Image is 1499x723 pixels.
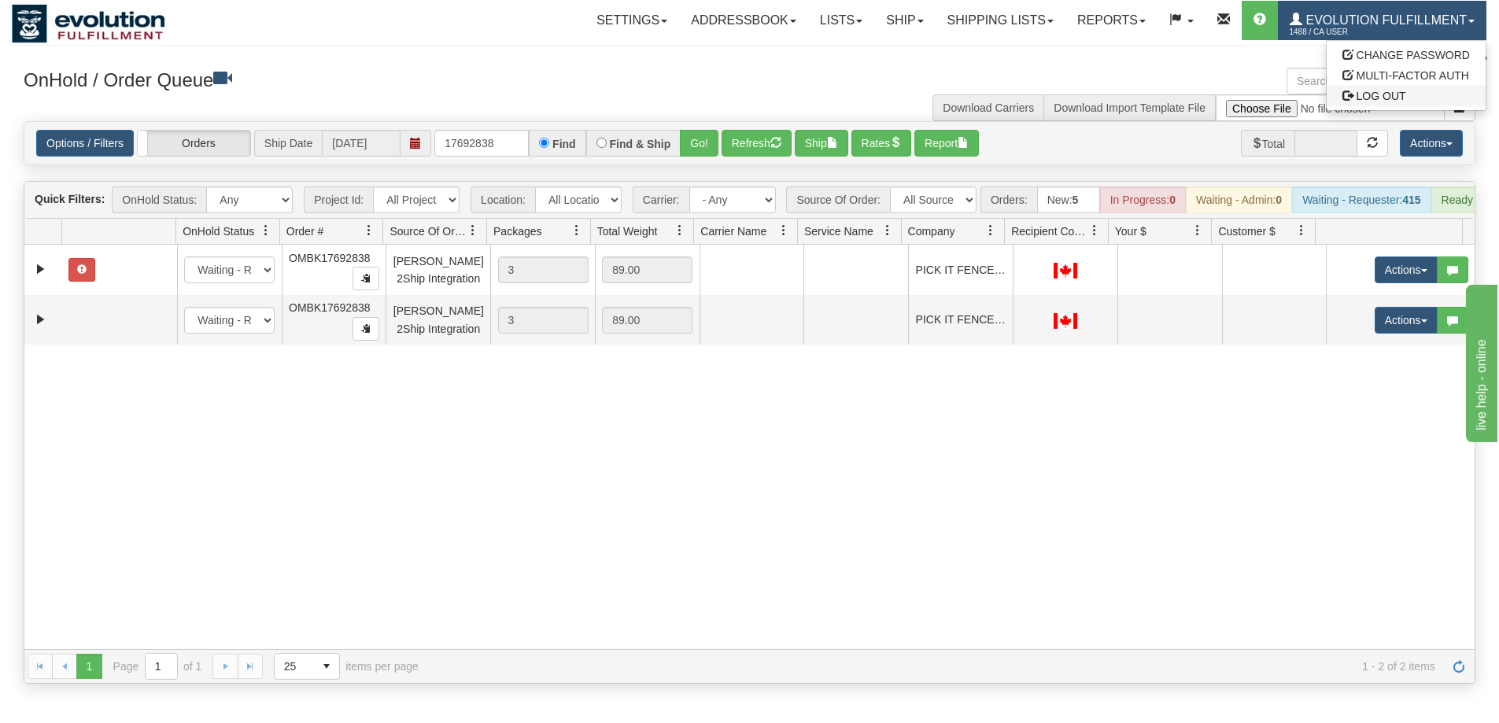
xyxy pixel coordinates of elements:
[1302,13,1467,27] span: Evolution Fulfillment
[1327,45,1486,65] a: CHANGE PASSWORD
[874,1,935,40] a: Ship
[795,130,848,157] button: Ship
[1292,186,1431,213] div: Waiting - Requester:
[24,182,1475,219] div: grid toolbar
[679,1,808,40] a: Addressbook
[441,660,1435,673] span: 1 - 2 of 2 items
[112,186,206,213] span: OnHold Status:
[610,138,671,149] label: Find & Ship
[286,223,323,239] span: Order #
[289,252,371,264] span: OMBK17692838
[36,130,134,157] a: Options / Filters
[1276,194,1282,206] strong: 0
[1375,256,1438,283] button: Actions
[914,130,979,157] button: Report
[1288,217,1315,244] a: Customer $ filter column settings
[138,131,250,156] label: Orders
[304,186,373,213] span: Project Id:
[353,317,379,341] button: Copy to clipboard
[76,654,102,679] span: Page 1
[770,217,797,244] a: Carrier Name filter column settings
[936,1,1065,40] a: Shipping lists
[1169,194,1176,206] strong: 0
[585,1,679,40] a: Settings
[851,130,912,157] button: Rates
[1446,654,1471,679] a: Refresh
[498,256,589,283] div: 3
[1327,65,1486,86] a: MULTI-FACTOR AUTH
[1037,186,1100,213] div: New:
[1011,223,1088,239] span: Recipient Country
[254,130,322,157] span: Ship Date
[12,9,146,28] div: live help - online
[1357,49,1470,61] span: CHANGE PASSWORD
[274,653,340,680] span: Page sizes drop down
[460,217,486,244] a: Source Of Order filter column settings
[804,223,873,239] span: Service Name
[1081,217,1108,244] a: Recipient Country filter column settings
[602,307,692,334] div: 89.00
[356,217,382,244] a: Order # filter column settings
[1375,307,1438,334] button: Actions
[722,130,792,157] button: Refresh
[1278,1,1486,40] a: Evolution Fulfillment 1488 / CA User
[874,217,901,244] a: Service Name filter column settings
[1100,186,1186,213] div: In Progress:
[1115,223,1146,239] span: Your $
[1287,68,1445,94] input: Search
[284,658,305,674] span: 25
[1327,86,1486,106] a: LOG OUT
[700,223,766,239] span: Carrier Name
[563,217,590,244] a: Packages filter column settings
[1054,313,1077,329] img: CA
[113,653,202,680] span: Page of 1
[666,217,693,244] a: Total Weight filter column settings
[274,653,419,680] span: items per page
[493,223,541,239] span: Packages
[1241,130,1295,157] span: Total
[633,186,689,213] span: Carrier:
[786,186,890,213] span: Source Of Order:
[808,1,874,40] a: Lists
[597,223,658,239] span: Total Weight
[314,654,339,679] span: select
[680,130,718,157] button: Go!
[353,267,379,290] button: Copy to clipboard
[24,68,738,90] h3: OnHold / Order Queue
[1463,281,1497,441] iframe: chat widget
[1184,217,1211,244] a: Your $ filter column settings
[980,186,1037,213] span: Orders:
[12,4,165,43] img: logo1488.jpg
[1400,130,1463,157] button: Actions
[1054,101,1205,114] a: Download Import Template File
[183,223,254,239] span: OnHold Status
[289,301,371,314] span: OMBK17692838
[31,260,50,279] a: Expand
[253,217,279,244] a: OnHold Status filter column settings
[31,310,50,330] a: Expand
[146,654,177,679] input: Page 1
[12,53,1487,67] div: Support: 1 - 855 - 55 - 2SHIP
[977,217,1004,244] a: Company filter column settings
[1402,194,1420,206] strong: 415
[1073,194,1079,206] strong: 5
[471,186,535,213] span: Location:
[35,191,105,207] label: Quick Filters:
[1357,69,1469,82] span: MULTI-FACTOR AUTH
[1216,94,1445,121] input: Import
[1218,223,1275,239] span: Customer $
[393,253,484,288] div: [PERSON_NAME] 2Ship Integration
[602,256,692,283] div: 89.00
[1065,1,1157,40] a: Reports
[498,307,589,334] div: 3
[390,223,467,239] span: Source Of Order
[908,245,1013,295] td: PICK IT FENCE PEMBROKE
[908,295,1013,345] td: PICK IT FENCE PEMBROKE
[943,101,1034,114] a: Download Carriers
[1186,186,1292,213] div: Waiting - Admin:
[1357,90,1406,102] span: LOG OUT
[1290,24,1408,40] span: 1488 / CA User
[1054,263,1077,279] img: CA
[393,302,484,338] div: [PERSON_NAME] 2Ship Integration
[434,130,529,157] input: Order #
